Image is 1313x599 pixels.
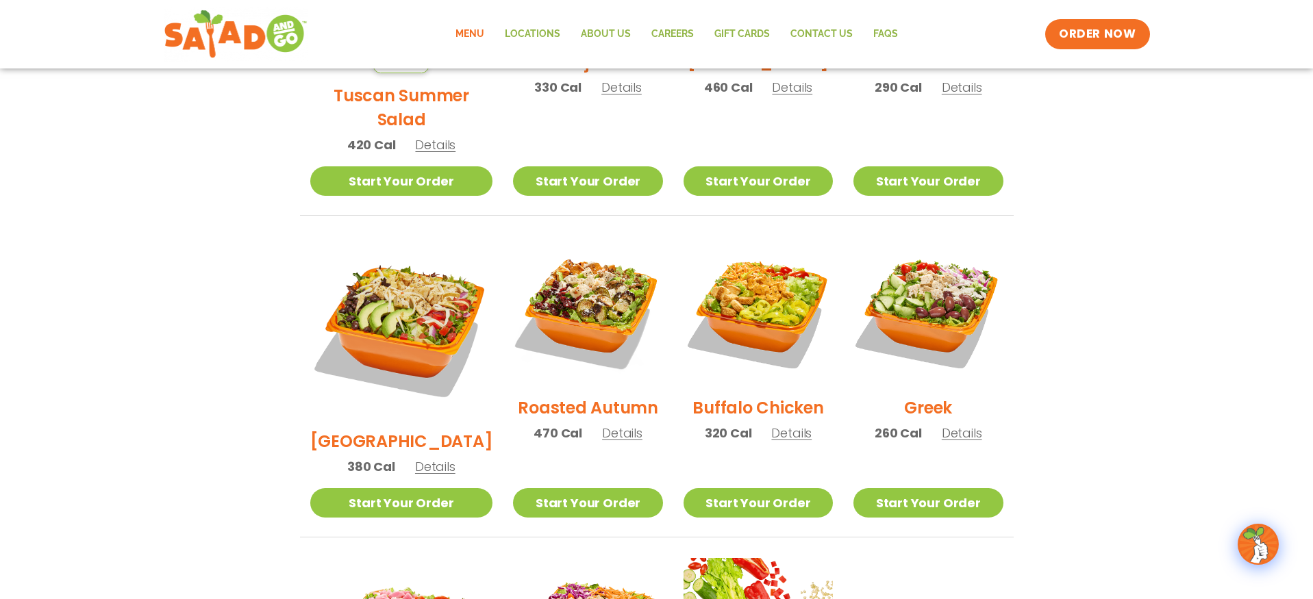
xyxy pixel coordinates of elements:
[347,136,396,154] span: 420 Cal
[875,424,922,442] span: 260 Cal
[445,18,908,50] nav: Menu
[415,136,455,153] span: Details
[1239,525,1277,563] img: wpChatIcon
[601,79,642,96] span: Details
[684,166,833,196] a: Start Your Order
[310,166,493,196] a: Start Your Order
[641,18,704,50] a: Careers
[863,18,908,50] a: FAQs
[445,18,495,50] a: Menu
[771,424,812,442] span: Details
[942,79,982,96] span: Details
[942,424,982,442] span: Details
[518,396,658,420] h2: Roasted Autumn
[310,236,493,419] img: Product photo for BBQ Ranch Salad
[534,424,582,442] span: 470 Cal
[704,78,753,97] span: 460 Cal
[164,7,308,62] img: new-SAG-logo-768×292
[853,166,1003,196] a: Start Your Order
[780,18,863,50] a: Contact Us
[684,488,833,518] a: Start Your Order
[347,457,395,476] span: 380 Cal
[310,488,493,518] a: Start Your Order
[1059,26,1136,42] span: ORDER NOW
[513,166,662,196] a: Start Your Order
[705,424,752,442] span: 320 Cal
[684,236,833,385] img: Product photo for Buffalo Chicken Salad
[772,79,812,96] span: Details
[310,84,493,131] h2: Tuscan Summer Salad
[513,488,662,518] a: Start Your Order
[495,18,571,50] a: Locations
[534,78,582,97] span: 330 Cal
[571,18,641,50] a: About Us
[602,424,642,442] span: Details
[875,78,922,97] span: 290 Cal
[310,429,493,453] h2: [GEOGRAPHIC_DATA]
[853,488,1003,518] a: Start Your Order
[1045,19,1149,49] a: ORDER NOW
[415,458,455,475] span: Details
[692,396,823,420] h2: Buffalo Chicken
[513,236,662,385] img: Product photo for Roasted Autumn Salad
[704,18,780,50] a: GIFT CARDS
[904,396,952,420] h2: Greek
[853,236,1003,385] img: Product photo for Greek Salad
